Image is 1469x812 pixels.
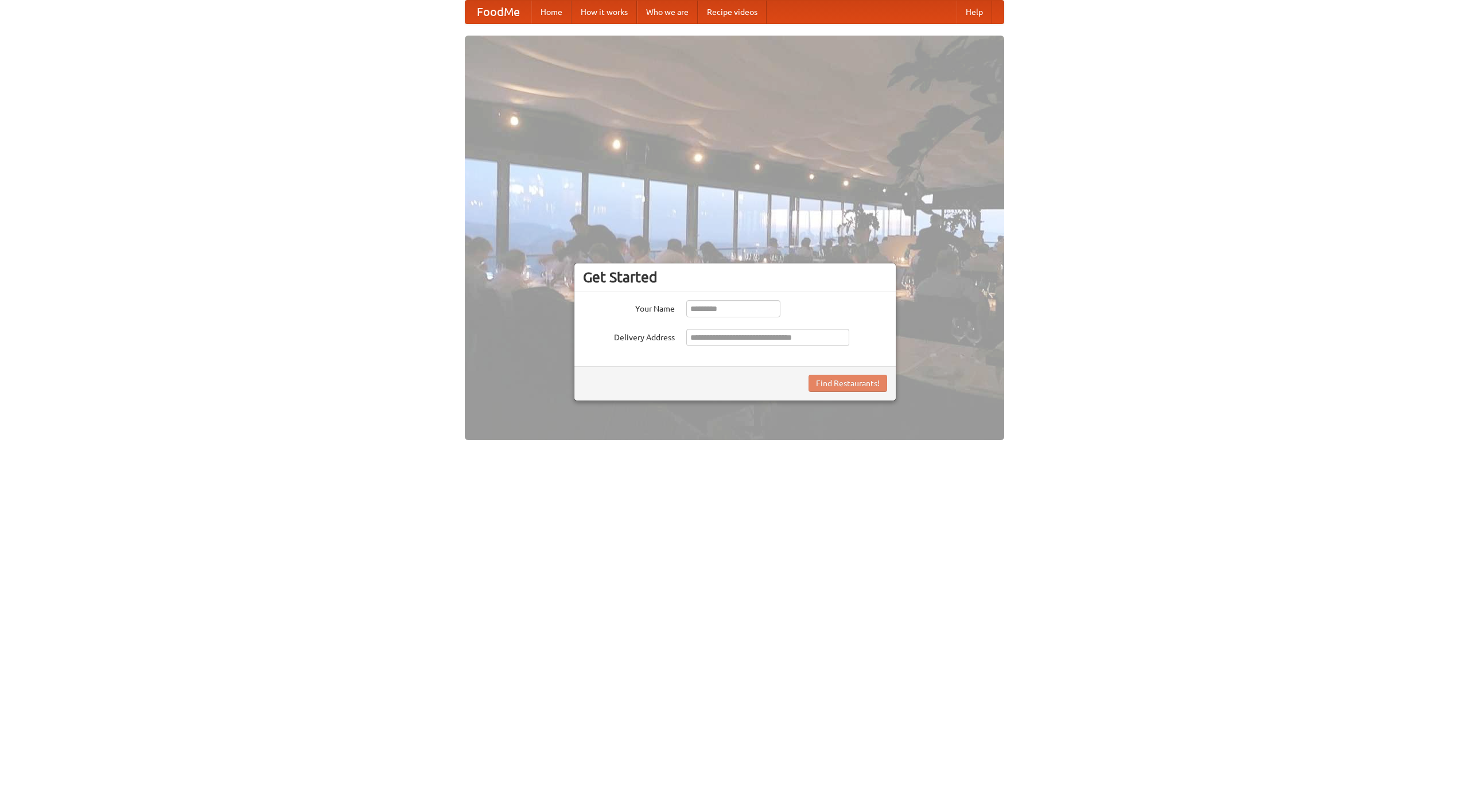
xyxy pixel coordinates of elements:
a: Recipe videos [698,1,767,24]
button: Find Restaurants! [809,375,887,392]
a: FoodMe [465,1,531,24]
a: Who we are [637,1,698,24]
label: Your Name [583,300,675,314]
h3: Get Started [583,269,887,286]
a: Home [531,1,572,24]
a: How it works [572,1,637,24]
label: Delivery Address [583,329,675,343]
a: Help [957,1,992,24]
